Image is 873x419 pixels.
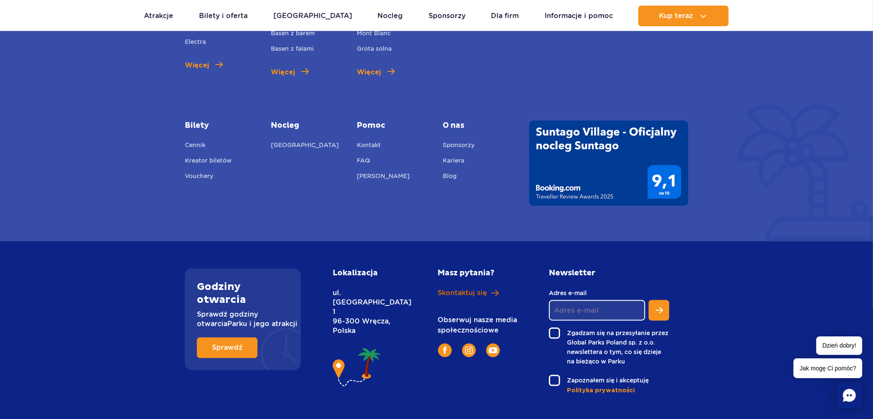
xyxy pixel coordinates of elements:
a: Kreator biletów [185,156,232,168]
img: Traveller Review Awards 2025' od Booking.com dla Suntago Village - wynik 9.1/10 [529,120,688,206]
span: Więcej [271,67,295,77]
h2: Godziny otwarcia [197,280,289,306]
a: Informacje i pomoc [545,6,613,26]
span: Sprawdź [212,344,242,351]
a: [PERSON_NAME] [357,171,410,183]
a: Cennik [185,140,205,152]
span: Jak mogę Ci pomóc? [793,358,862,378]
a: Kariera [443,156,465,168]
a: Więcej [271,67,309,77]
img: YouTube [489,347,497,353]
a: Polityka prywatności [567,386,669,395]
a: Grota solna [357,44,392,56]
a: Sponsorzy [429,6,466,26]
label: Zapoznałem się i akceptuję [549,375,669,386]
a: Nocleg [271,120,344,131]
span: Więcej [185,60,209,71]
a: Vouchery [185,171,213,183]
a: Skontaktuj się [438,288,521,298]
label: Adres e-mail [549,288,645,298]
img: Facebook [443,346,447,354]
input: Adres e-mail [549,300,645,320]
a: Mont Blanc [357,28,391,40]
span: O nas [443,120,516,131]
a: Basen z falami [271,44,314,56]
a: Nocleg [377,6,403,26]
span: Kup teraz [659,12,693,20]
p: Sprawdź godziny otwarcia Parku i jego atrakcji [197,310,289,329]
a: [GEOGRAPHIC_DATA] [273,6,352,26]
img: Instagram [465,346,473,354]
a: [GEOGRAPHIC_DATA] [271,140,339,152]
span: Skontaktuj się [438,288,487,298]
button: Zapisz się do newslettera [649,300,669,320]
a: Pomoc [357,120,430,131]
a: Basen z barem [271,28,315,40]
p: ul. [GEOGRAPHIC_DATA] 1 96-300 Wręcza, Polska [333,288,399,336]
span: Polityka prywatności [567,386,635,395]
a: Electra [185,37,206,49]
p: Obserwuj nasze media społecznościowe [438,315,521,336]
a: FAQ [357,156,370,168]
a: Blog [443,171,457,183]
span: Dzień dobry! [816,336,862,355]
a: Więcej [185,60,223,71]
h2: Masz pytania? [438,268,521,278]
a: Więcej [357,67,395,77]
a: Atrakcje [144,6,174,26]
a: Sponsorzy [443,140,475,152]
div: Chat [836,382,862,408]
button: Kup teraz [638,6,729,26]
h2: Lokalizacja [333,268,399,278]
a: Bilety [185,120,258,131]
a: Kontakt [357,140,381,152]
span: Mont Blanc [357,30,391,37]
a: Sprawdź [197,337,257,358]
span: Więcej [357,67,381,77]
label: Zgadzam się na przesyłanie przez Global Parks Poland sp. z o.o. newslettera o tym, co się dzieje ... [549,327,669,366]
h2: Newsletter [549,268,669,278]
a: Dla firm [491,6,519,26]
a: Bilety i oferta [199,6,248,26]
